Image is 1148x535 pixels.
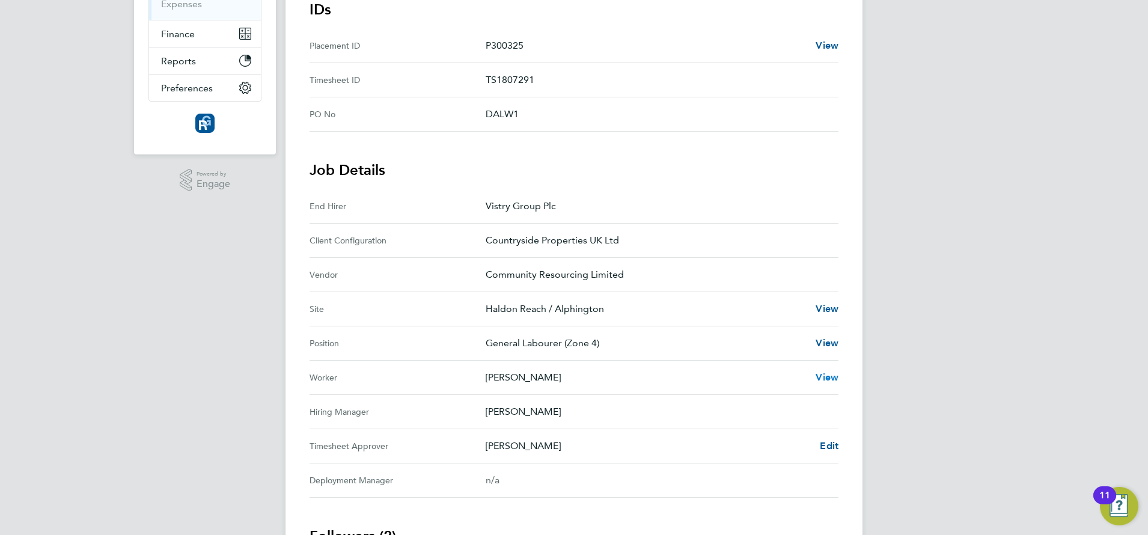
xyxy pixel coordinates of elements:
div: Vendor [310,267,486,282]
div: 11 [1099,495,1110,511]
span: Edit [820,440,838,451]
button: Reports [149,47,261,74]
span: Finance [161,28,195,40]
div: Client Configuration [310,233,486,248]
p: DALW1 [486,107,829,121]
span: Preferences [161,82,213,94]
a: View [816,370,838,385]
span: View [816,40,838,51]
span: Engage [197,179,230,189]
div: End Hirer [310,199,486,213]
div: Site [310,302,486,316]
button: Preferences [149,75,261,101]
a: View [816,336,838,350]
div: n/a [486,473,819,488]
a: Edit [820,439,838,453]
div: Timesheet Approver [310,439,486,453]
span: View [816,371,838,383]
p: General Labourer (Zone 4) [486,336,806,350]
button: Open Resource Center, 11 new notifications [1100,487,1138,525]
div: PO No [310,107,486,121]
h3: Job Details [310,160,838,180]
div: Placement ID [310,38,486,53]
p: P300325 [486,38,806,53]
p: TS1807291 [486,73,829,87]
p: [PERSON_NAME] [486,405,829,419]
p: Community Resourcing Limited [486,267,829,282]
div: Worker [310,370,486,385]
div: Timesheet ID [310,73,486,87]
p: Haldon Reach / Alphington [486,302,806,316]
a: Go to home page [148,114,261,133]
button: Finance [149,20,261,47]
p: Vistry Group Plc [486,199,829,213]
a: Powered byEngage [180,169,231,192]
p: [PERSON_NAME] [486,370,806,385]
span: View [816,337,838,349]
span: Powered by [197,169,230,179]
p: Countryside Properties UK Ltd [486,233,829,248]
p: [PERSON_NAME] [486,439,810,453]
div: Hiring Manager [310,405,486,419]
span: View [816,303,838,314]
div: Position [310,336,486,350]
a: View [816,302,838,316]
a: View [816,38,838,53]
div: Deployment Manager [310,473,486,488]
span: Reports [161,55,196,67]
img: resourcinggroup-logo-retina.png [195,114,215,133]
